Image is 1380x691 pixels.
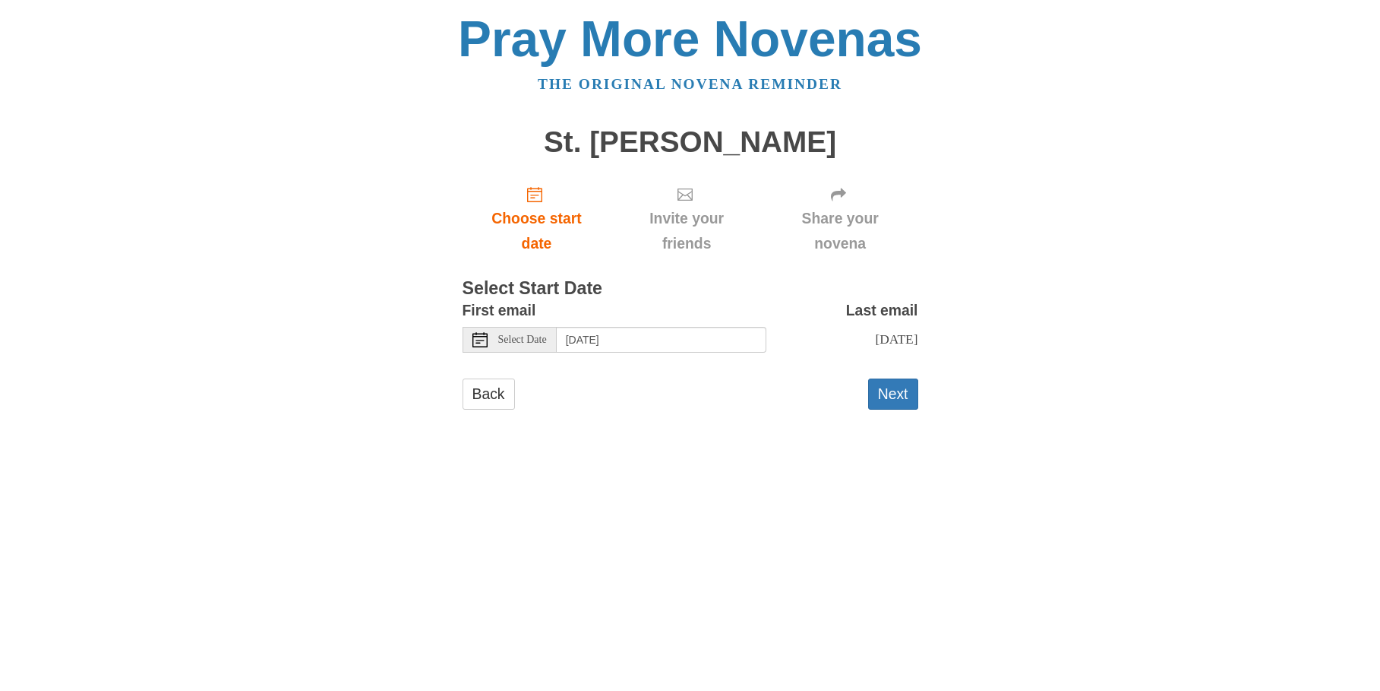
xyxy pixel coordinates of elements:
div: Click "Next" to confirm your start date first. [763,173,918,264]
button: Next [868,379,918,410]
a: The original novena reminder [538,76,842,92]
label: First email [463,298,536,323]
span: Invite your friends [626,206,747,256]
a: Choose start date [463,173,611,264]
span: Share your novena [778,206,903,256]
div: Click "Next" to confirm your start date first. [611,173,762,264]
label: Last email [846,298,918,323]
span: Choose start date [478,206,596,256]
a: Back [463,379,515,410]
a: Pray More Novenas [458,11,922,67]
span: Select Date [498,334,547,345]
h3: Select Start Date [463,279,918,299]
h1: St. [PERSON_NAME] [463,126,918,159]
span: [DATE] [875,331,917,347]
